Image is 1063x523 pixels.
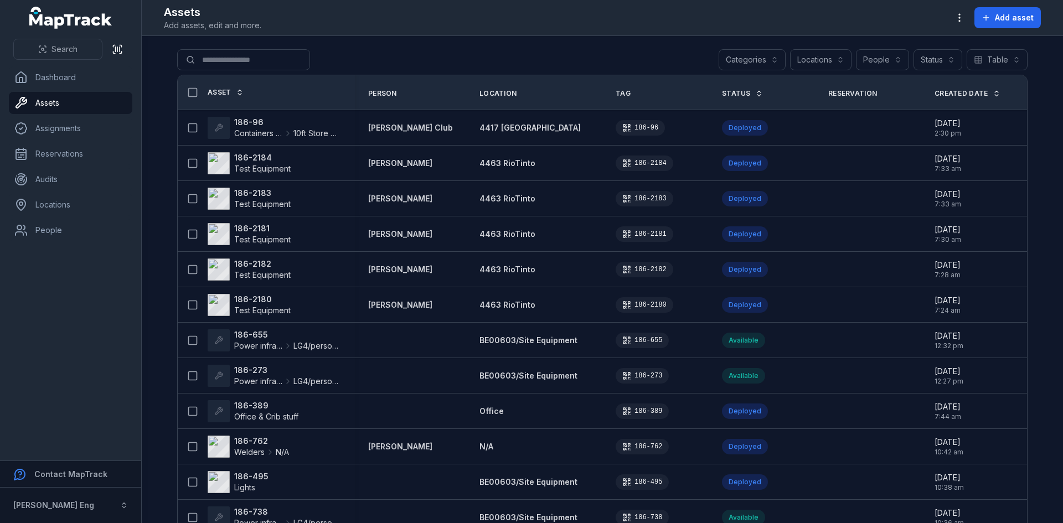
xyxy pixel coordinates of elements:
span: BE00603/Site Equipment [479,335,577,345]
strong: 186-655 [234,329,342,340]
strong: 186-2184 [234,152,291,163]
span: Status [722,89,751,98]
span: Created Date [935,89,988,98]
time: 7/23/2025, 10:42:37 AM [935,437,963,457]
div: Deployed [722,191,768,206]
div: Deployed [722,156,768,171]
span: Reservation [828,89,877,98]
span: Asset [208,88,231,97]
strong: 186-2183 [234,188,291,199]
a: 186-96Containers & Tank Erecting10ft Store Container [208,117,342,139]
h2: Assets [164,4,261,20]
a: 186-495Lights [208,471,269,493]
div: 186-2180 [616,297,673,313]
div: Deployed [722,439,768,454]
a: Audits [9,168,132,190]
a: 4417 [GEOGRAPHIC_DATA] [479,122,581,133]
a: 186-273Power infrastructureLG4/personal distibutor [208,365,342,387]
span: Containers & Tank Erecting [234,128,282,139]
div: Available [722,368,765,384]
time: 7/25/2025, 7:44:05 AM [935,401,961,421]
a: Dashboard [9,66,132,89]
span: LG4/personal distibutor [293,340,342,351]
time: 7/31/2025, 7:28:16 AM [935,260,961,279]
div: Deployed [722,262,768,277]
a: 186-2184Test Equipment [208,152,291,174]
span: 7:33 am [935,164,961,173]
a: Assets [9,92,132,114]
span: [DATE] [935,330,963,341]
span: Power infrastructure [234,376,282,387]
span: Lights [234,483,255,492]
button: Categories [719,49,786,70]
span: Power infrastructure [234,340,282,351]
span: Add asset [995,12,1034,23]
a: Reservations [9,143,132,165]
a: Office [479,406,504,417]
div: Available [722,333,765,348]
span: LG4/personal distibutor [293,376,342,387]
span: N/A [276,447,289,458]
span: [DATE] [935,295,961,306]
span: 4463 RioTinto [479,300,535,309]
span: Test Equipment [234,305,291,315]
span: 10:38 am [935,483,964,492]
span: BE00603/Site Equipment [479,512,577,522]
a: [PERSON_NAME] Club [368,122,453,133]
span: [DATE] [935,437,963,448]
span: 2:30 pm [935,129,961,138]
a: 186-2182Test Equipment [208,258,291,281]
span: 4463 RioTinto [479,265,535,274]
a: BE00603/Site Equipment [479,512,577,523]
a: Asset [208,88,244,97]
span: 7:28 am [935,271,961,279]
a: 186-2180Test Equipment [208,294,291,316]
strong: Contact MapTrack [34,469,107,479]
span: [DATE] [935,401,961,412]
a: Assignments [9,117,132,139]
span: Test Equipment [234,235,291,244]
strong: 186-273 [234,365,342,376]
div: 186-2183 [616,191,673,206]
time: 7/31/2025, 7:30:01 AM [935,224,961,244]
div: 186-2182 [616,262,673,277]
span: [DATE] [935,366,963,377]
span: [DATE] [935,189,961,200]
a: MapTrack [29,7,112,29]
button: Table [967,49,1028,70]
span: Add assets, edit and more. [164,20,261,31]
time: 8/1/2025, 2:30:36 PM [935,118,961,138]
a: [PERSON_NAME] [368,158,432,169]
span: [DATE] [935,153,961,164]
span: [DATE] [935,118,961,129]
span: Office & Crib stuff [234,412,298,421]
button: People [856,49,909,70]
div: 186-2184 [616,156,673,171]
div: 186-2181 [616,226,673,242]
div: 186-655 [616,333,669,348]
span: Tag [616,89,631,98]
div: Deployed [722,474,768,490]
strong: [PERSON_NAME] [368,229,432,240]
a: Status [722,89,763,98]
a: 186-2183Test Equipment [208,188,291,210]
strong: [PERSON_NAME] [368,264,432,275]
div: 186-96 [616,120,665,136]
span: BE00603/Site Equipment [479,371,577,380]
time: 7/31/2025, 7:33:18 AM [935,189,961,209]
span: 7:44 am [935,412,961,421]
span: Person [368,89,397,98]
a: Locations [9,194,132,216]
span: Search [51,44,78,55]
strong: 186-389 [234,400,298,411]
span: Office [479,406,504,416]
strong: [PERSON_NAME] [368,193,432,204]
button: Search [13,39,102,60]
time: 7/31/2025, 7:33:58 AM [935,153,961,173]
button: Add asset [974,7,1041,28]
span: Location [479,89,517,98]
span: Test Equipment [234,270,291,279]
span: Welders [234,447,265,458]
a: [PERSON_NAME] [368,441,432,452]
div: Deployed [722,403,768,419]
